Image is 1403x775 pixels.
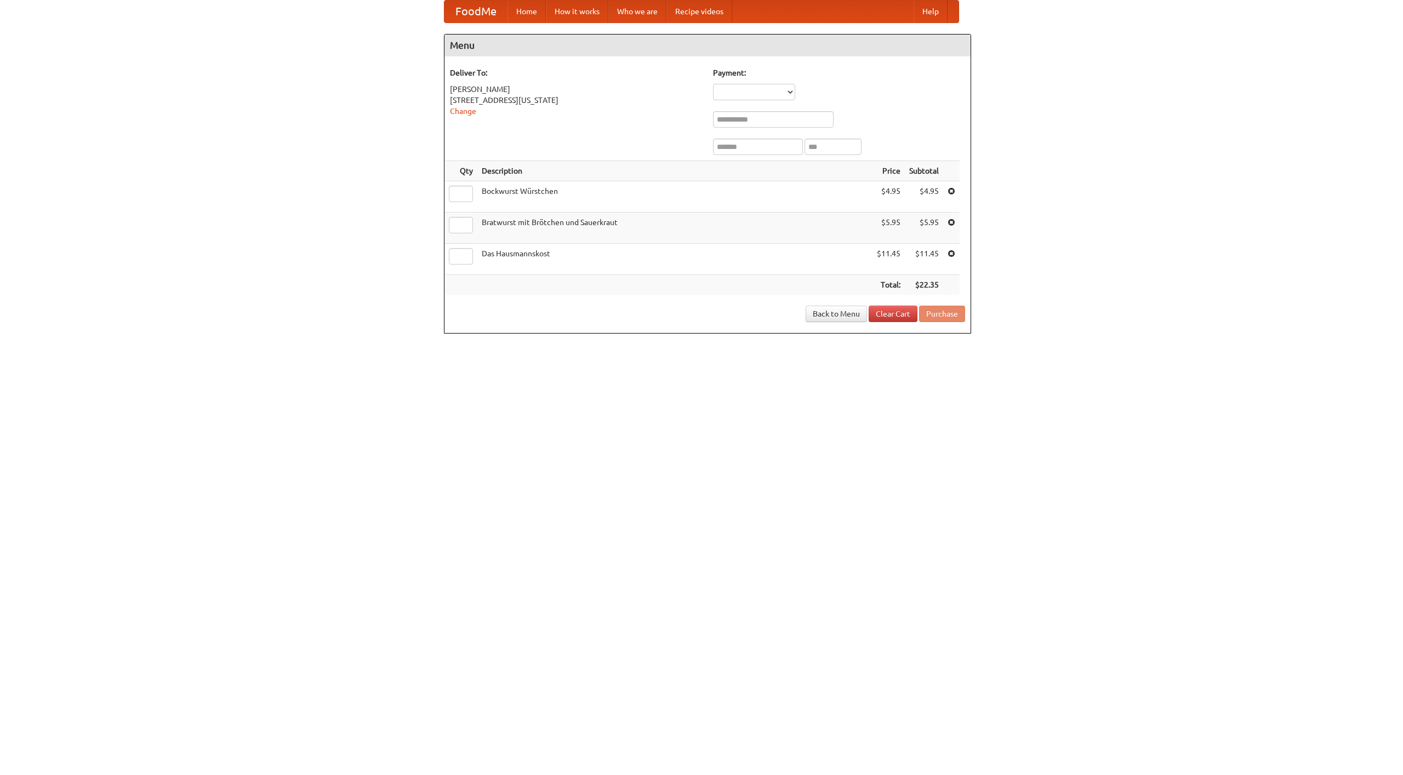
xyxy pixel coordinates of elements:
[869,306,917,322] a: Clear Cart
[914,1,948,22] a: Help
[872,213,905,244] td: $5.95
[905,161,943,181] th: Subtotal
[546,1,608,22] a: How it works
[450,84,702,95] div: [PERSON_NAME]
[713,67,965,78] h5: Payment:
[919,306,965,322] button: Purchase
[905,275,943,295] th: $22.35
[608,1,666,22] a: Who we are
[450,95,702,106] div: [STREET_ADDRESS][US_STATE]
[444,161,477,181] th: Qty
[477,161,872,181] th: Description
[444,1,507,22] a: FoodMe
[905,213,943,244] td: $5.95
[444,35,971,56] h4: Menu
[905,181,943,213] td: $4.95
[477,181,872,213] td: Bockwurst Würstchen
[450,107,476,116] a: Change
[477,244,872,275] td: Das Hausmannskost
[872,275,905,295] th: Total:
[450,67,702,78] h5: Deliver To:
[666,1,732,22] a: Recipe videos
[806,306,867,322] a: Back to Menu
[872,161,905,181] th: Price
[872,181,905,213] td: $4.95
[905,244,943,275] td: $11.45
[477,213,872,244] td: Bratwurst mit Brötchen und Sauerkraut
[507,1,546,22] a: Home
[872,244,905,275] td: $11.45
